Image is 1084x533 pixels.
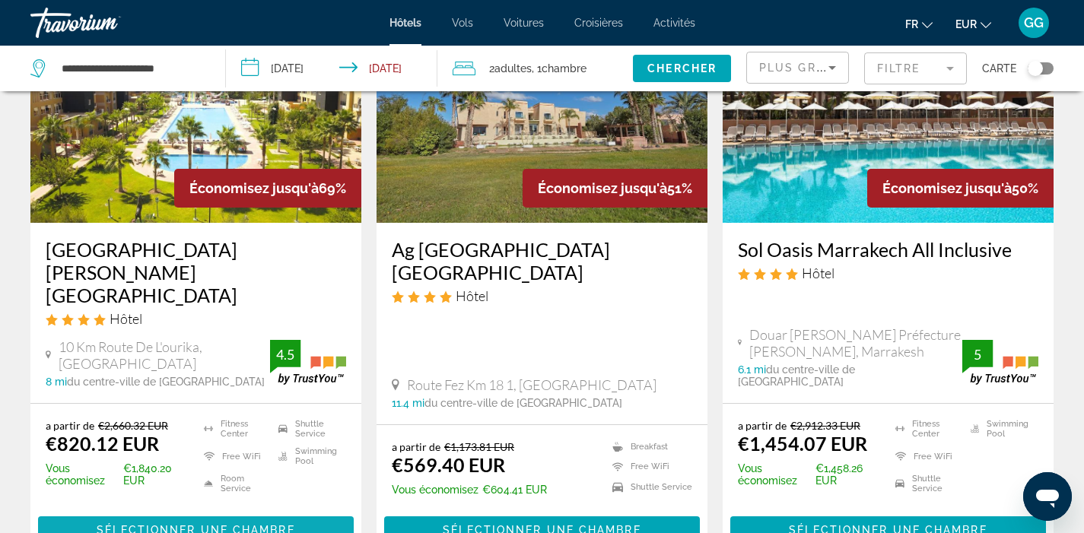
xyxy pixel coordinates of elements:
span: Carte [982,58,1016,79]
span: 8 mi [46,376,67,388]
span: a partir de [738,419,787,432]
span: Vous économisez [392,484,478,496]
span: 2 [489,58,532,79]
span: Économisez jusqu'à [538,180,667,196]
span: fr [905,18,918,30]
div: 4 star Hotel [46,310,346,327]
a: Voitures [504,17,544,29]
li: Breakfast [605,440,692,453]
li: Shuttle Service [888,474,963,493]
span: Douar [PERSON_NAME] Préfecture [PERSON_NAME], Marrakesh [749,326,962,360]
a: Vols [452,17,473,29]
a: Travorium [30,3,183,43]
del: €2,660.32 EUR [98,419,168,432]
a: Croisières [574,17,623,29]
button: Change currency [955,13,991,35]
img: trustyou-badge.svg [962,340,1038,385]
ins: €569.40 EUR [392,453,505,476]
div: 50% [867,169,1054,208]
p: €1,458.26 EUR [738,462,876,487]
span: Hôtel [456,287,488,304]
span: du centre-ville de [GEOGRAPHIC_DATA] [67,376,265,388]
button: User Menu [1014,7,1054,39]
div: 5 [962,345,993,363]
span: GG [1024,15,1044,30]
span: Chercher [647,62,717,75]
span: Chambre [542,62,587,75]
div: 4 star Hotel [738,265,1038,281]
span: Vous économisez [738,462,812,487]
li: Shuttle Service [271,419,346,439]
mat-select: Sort by [759,59,836,77]
a: Hôtels [389,17,421,29]
span: du centre-ville de [GEOGRAPHIC_DATA] [424,397,622,409]
span: a partir de [392,440,440,453]
li: Fitness Center [888,419,963,439]
a: Ag [GEOGRAPHIC_DATA] [GEOGRAPHIC_DATA] [392,238,692,284]
button: Travelers: 2 adults, 0 children [437,46,633,91]
span: 6.1 mi [738,363,766,376]
ins: €820.12 EUR [46,432,159,455]
div: 69% [174,169,361,208]
li: Free WiFi [196,446,272,466]
span: EUR [955,18,977,30]
div: 51% [523,169,707,208]
span: du centre-ville de [GEOGRAPHIC_DATA] [738,363,855,388]
span: Vous économisez [46,462,119,487]
span: Économisez jusqu'à [189,180,319,196]
span: a partir de [46,419,94,432]
span: Hôtel [802,265,834,281]
button: Filter [864,52,967,85]
span: Économisez jusqu'à [882,180,1012,196]
span: 10 Km Route De L'ourika, [GEOGRAPHIC_DATA] [59,338,270,372]
span: Route Fez Km 18 1, [GEOGRAPHIC_DATA] [407,376,656,393]
div: 4.5 [270,345,300,363]
button: Toggle map [1016,62,1054,75]
img: trustyou-badge.svg [270,340,346,385]
span: 11.4 mi [392,397,424,409]
li: Swimming Pool [963,419,1038,439]
span: Adultes [494,62,532,75]
del: €2,912.33 EUR [790,419,860,432]
a: Activités [653,17,695,29]
iframe: Bouton de lancement de la fenêtre de messagerie [1023,472,1072,521]
button: Change language [905,13,933,35]
span: Plus grandes économies [759,62,941,74]
button: Chercher [633,55,731,82]
div: 4 star Hotel [392,287,692,304]
button: Check-in date: Sep 7, 2025 Check-out date: Sep 14, 2025 [226,46,437,91]
li: Swimming Pool [271,446,346,466]
a: Sol Oasis Marrakech All Inclusive [738,238,1038,261]
li: Shuttle Service [605,481,692,493]
li: Free WiFi [888,446,963,466]
p: €604.41 EUR [392,484,547,496]
li: Fitness Center [196,419,272,439]
span: Hôtel [110,310,142,327]
del: €1,173.81 EUR [444,440,514,453]
span: , 1 [532,58,587,79]
p: €1,840.20 EUR [46,462,185,487]
li: Free WiFi [605,461,692,474]
a: [GEOGRAPHIC_DATA][PERSON_NAME] [GEOGRAPHIC_DATA] [46,238,346,306]
li: Room Service [196,474,272,493]
ins: €1,454.07 EUR [738,432,867,455]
